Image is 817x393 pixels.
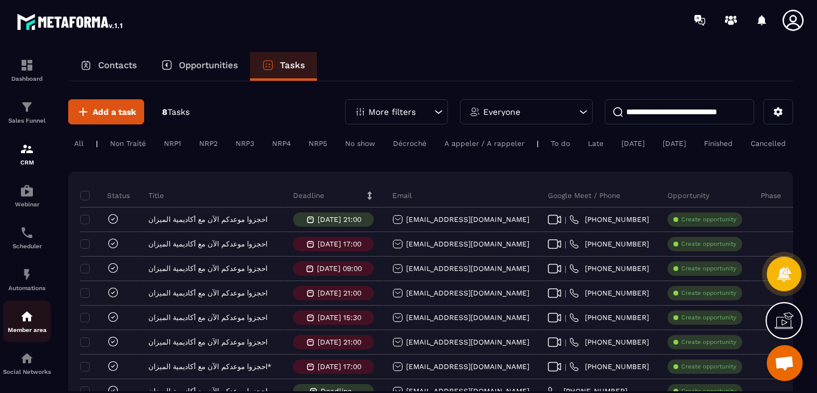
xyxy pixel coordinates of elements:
div: Late [582,136,609,151]
p: [DATE] 17:00 [318,362,361,371]
p: Create opportunity [681,338,736,346]
p: Tasks [280,60,305,71]
a: [PHONE_NUMBER] [569,313,649,322]
p: Sales Funnel [3,117,51,124]
p: Status [83,191,130,200]
a: Opportunities [149,52,250,81]
p: | [536,139,539,148]
p: Create opportunity [681,313,736,322]
img: automations [20,309,34,324]
p: Google Meet / Phone [548,191,620,200]
p: [DATE] 21:00 [318,215,361,224]
a: automationsautomationsWebinar [3,175,51,217]
div: All [68,136,90,151]
img: formation [20,100,34,114]
p: [DATE] 09:00 [317,264,362,273]
p: More filters [368,108,416,116]
img: formation [20,58,34,72]
div: [DATE] [615,136,651,151]
p: Opportunities [179,60,238,71]
p: [DATE] 21:00 [318,289,361,297]
span: | [565,240,566,249]
button: Add a task [68,99,144,124]
a: formationformationSales Funnel [3,91,51,133]
p: Everyone [483,108,520,116]
p: Member area [3,327,51,333]
a: [PHONE_NUMBER] [569,362,649,371]
div: No show [339,136,381,151]
p: Create opportunity [681,264,736,273]
p: Dashboard [3,75,51,82]
p: Deadline [293,191,324,200]
p: احجزوا موعدكم الآن مع أكاديمية الميزان [148,215,267,224]
a: [PHONE_NUMBER] [569,215,649,224]
p: Opportunity [667,191,709,200]
a: [PHONE_NUMBER] [569,288,649,298]
a: formationformationCRM [3,133,51,175]
span: | [565,289,566,298]
p: احجزوا موعدكم الآن مع أكاديمية الميزان* [148,362,272,371]
span: | [565,313,566,322]
p: Create opportunity [681,362,736,371]
p: Automations [3,285,51,291]
img: formation [20,142,34,156]
p: احجزوا موعدكم الآن مع أكاديمية الميزان [148,289,267,297]
p: Email [392,191,412,200]
span: | [565,338,566,347]
div: To do [545,136,576,151]
div: NRP1 [158,136,187,151]
span: | [565,215,566,224]
p: [DATE] 15:30 [318,313,361,322]
img: automations [20,184,34,198]
span: | [565,362,566,371]
a: automationsautomationsAutomations [3,258,51,300]
a: social-networksocial-networkSocial Networks [3,342,51,384]
p: Title [148,191,164,200]
div: Non Traité [104,136,152,151]
span: Add a task [93,106,136,118]
p: احجزوا موعدكم الآن مع أكاديمية الميزان [148,240,267,248]
p: CRM [3,159,51,166]
p: Create opportunity [681,215,736,224]
img: scheduler [20,226,34,240]
a: [PHONE_NUMBER] [569,337,649,347]
p: [DATE] 21:00 [318,338,361,346]
img: automations [20,267,34,282]
div: NRP3 [230,136,260,151]
p: [DATE] 17:00 [318,240,361,248]
p: 8 [162,106,190,118]
span: Tasks [167,107,190,117]
a: Contacts [68,52,149,81]
p: Phase [761,191,781,200]
img: logo [17,11,124,32]
p: Webinar [3,201,51,208]
div: [DATE] [657,136,692,151]
a: [PHONE_NUMBER] [569,264,649,273]
p: Social Networks [3,368,51,375]
a: Ouvrir le chat [767,345,803,381]
p: | [96,139,98,148]
div: Finished [698,136,739,151]
div: NRP5 [303,136,333,151]
a: schedulerschedulerScheduler [3,217,51,258]
div: A appeler / A rappeler [438,136,531,151]
div: NRP4 [266,136,297,151]
p: احجزوا موعدكم الآن مع أكاديمية الميزان [148,338,267,346]
img: social-network [20,351,34,365]
a: [PHONE_NUMBER] [569,239,649,249]
div: NRP2 [193,136,224,151]
a: automationsautomationsMember area [3,300,51,342]
a: Tasks [250,52,317,81]
p: Scheduler [3,243,51,249]
p: Contacts [98,60,137,71]
p: احجزوا موعدكم الآن مع أكاديمية الميزان [148,264,267,273]
div: Décroché [387,136,432,151]
p: Create opportunity [681,240,736,248]
div: Cancelled [745,136,792,151]
p: احجزوا موعدكم الآن مع أكاديمية الميزان [148,313,267,322]
a: formationformationDashboard [3,49,51,91]
span: | [565,264,566,273]
p: Create opportunity [681,289,736,297]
